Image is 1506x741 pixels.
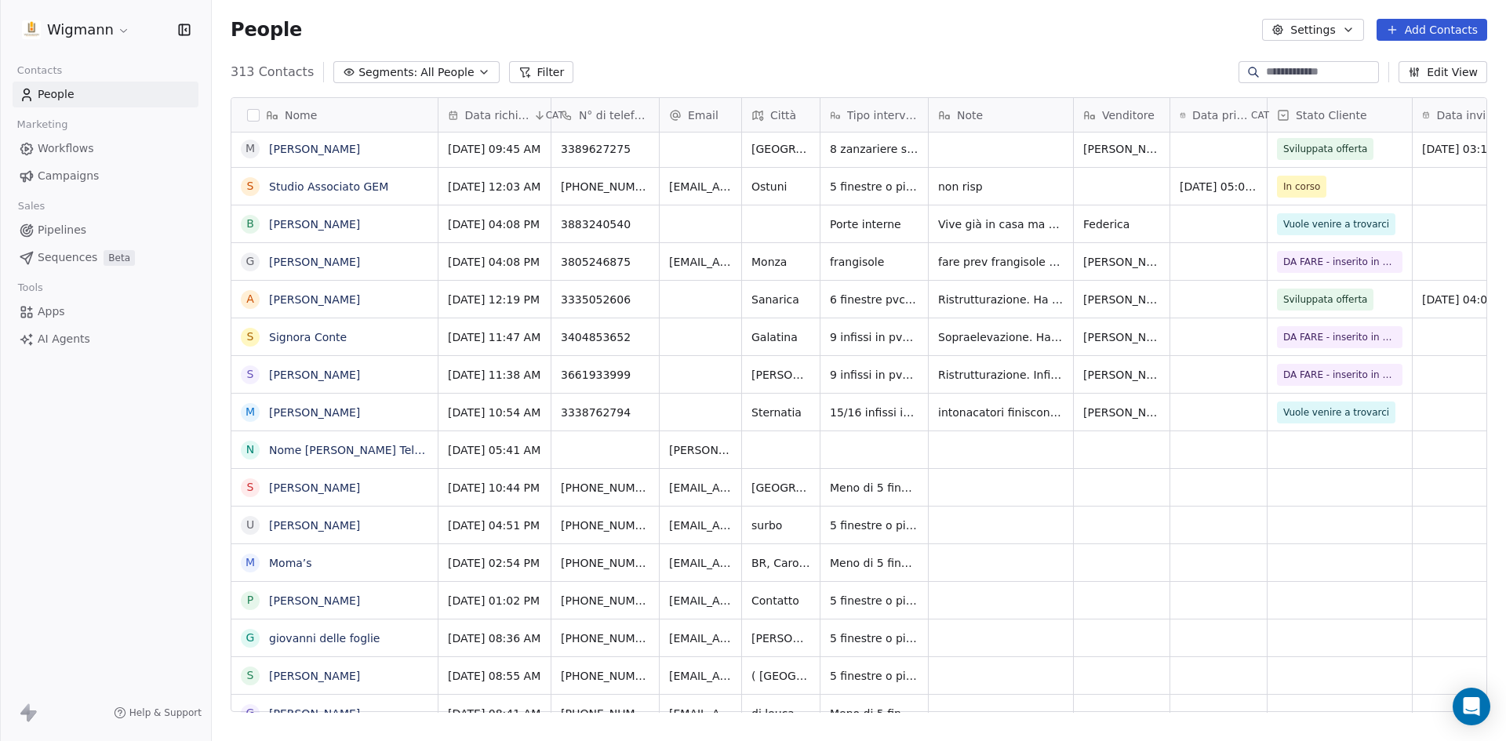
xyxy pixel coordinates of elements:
a: Campaigns [13,163,198,189]
span: CAT [1251,109,1269,122]
a: [PERSON_NAME] [269,707,360,720]
span: DA FARE - inserito in cartella [1283,329,1396,345]
button: Settings [1262,19,1363,41]
span: surbo [751,518,810,533]
span: 3661933999 [561,367,649,383]
div: N [246,441,254,458]
span: In corso [1283,179,1320,194]
span: Meno di 5 finestre [830,480,919,496]
span: Beta [104,250,135,266]
div: Stato Cliente [1268,98,1412,132]
span: [DATE] 09:45 AM [448,141,541,157]
div: g [246,630,255,646]
span: [DATE] 12:03 AM [448,179,541,194]
span: [DATE] 10:44 PM [448,480,541,496]
span: DA FARE - inserito in cartella [1283,367,1396,383]
span: 3404853652 [561,329,649,345]
div: S [247,366,254,383]
a: People [13,82,198,107]
div: G [246,705,255,721]
span: Sviluppata offerta [1283,141,1367,157]
span: 3389627275 [561,141,649,157]
span: Email [688,107,718,123]
a: [PERSON_NAME] [269,143,360,155]
div: M [246,404,255,420]
a: Moma’s [269,557,312,569]
span: 3335052606 [561,292,649,307]
span: Sviluppata offerta [1283,292,1367,307]
a: [PERSON_NAME] [269,406,360,419]
span: Segments: [358,64,417,81]
span: [DATE] 05:41 AM [448,442,541,458]
span: [PERSON_NAME] [1083,405,1160,420]
div: S [247,178,254,194]
span: People [38,86,75,103]
span: [EMAIL_ADDRESS][DOMAIN_NAME] [669,706,732,721]
div: N° di telefono [551,98,659,132]
span: 6 finestre pvc bianco [830,292,919,307]
span: Venditore [1102,107,1155,123]
button: Add Contacts [1377,19,1487,41]
span: [PERSON_NAME] [1083,254,1160,270]
span: di leuca, Morciano [751,706,810,721]
div: U [246,517,254,533]
span: [PHONE_NUMBER] [561,668,649,684]
span: Meno di 5 finestre [830,555,919,571]
span: [EMAIL_ADDRESS][DOMAIN_NAME] [669,668,732,684]
span: Vuole venire a trovarci [1283,405,1389,420]
a: Apps [13,299,198,325]
button: Wigmann [19,16,133,43]
a: [PERSON_NAME] [269,256,360,268]
span: Ristrutturazione. Ha fatto altri preventivi. Comunicato prezzo telefonicamente. [938,292,1064,307]
div: G [246,253,255,270]
span: Apps [38,303,65,320]
div: Email [660,98,741,132]
span: AI Agents [38,331,90,347]
span: 3805246875 [561,254,649,270]
span: [DATE] 08:41 AM [448,706,541,721]
span: [PERSON_NAME] [1083,367,1160,383]
span: Sales [11,194,52,218]
span: All People [420,64,474,81]
span: DA FARE - inserito in cartella [1283,254,1396,270]
span: [PERSON_NAME] [1083,292,1160,307]
span: 3338762794 [561,405,649,420]
span: [PHONE_NUMBER] [561,518,649,533]
span: Wigmann [47,20,114,40]
div: Città [742,98,820,132]
a: AI Agents [13,326,198,352]
a: Help & Support [114,706,202,719]
span: Tools [11,276,49,300]
span: [PHONE_NUMBER] [561,630,649,646]
span: [DATE] 08:36 AM [448,630,541,646]
span: [PERSON_NAME][EMAIL_ADDRESS][DOMAIN_NAME] [669,442,732,458]
span: Ristrutturazione. Infissi in legno già presenti. Deve ancora intestarsi casa. Vorrebbe infissi pe... [938,367,1064,383]
span: Help & Support [129,706,202,719]
a: [PERSON_NAME] [269,293,360,306]
span: Città [770,107,796,123]
div: B [246,216,254,232]
a: [PERSON_NAME] [269,594,360,607]
span: [EMAIL_ADDRESS][PERSON_NAME][DOMAIN_NAME] [669,518,732,533]
span: [PERSON_NAME] [751,630,810,646]
span: [EMAIL_ADDRESS][DOMAIN_NAME] [669,480,732,496]
div: Nome [231,98,438,132]
span: 8 zanzariere su infissi già montati da noi [830,141,919,157]
span: BR, Carovigno [751,555,810,571]
span: [EMAIL_ADDRESS][DOMAIN_NAME] [669,555,732,571]
span: People [231,18,302,42]
a: [PERSON_NAME] [269,519,360,532]
div: Venditore [1074,98,1170,132]
span: N° di telefono [579,107,649,123]
a: [PERSON_NAME] [269,670,360,682]
span: Tipo intervento [847,107,919,123]
span: 9 infissi in pvc o legno all. + 1 portoncino + zanzariere + avvolgibili orienta [830,329,919,345]
div: S [247,329,254,345]
div: Data primo contattoCAT [1170,98,1267,132]
span: Contatto [751,593,810,608]
span: Porte interne [830,216,919,232]
span: [PHONE_NUMBER] [561,593,649,608]
span: [GEOGRAPHIC_DATA] [751,141,810,157]
a: [PERSON_NAME] [269,481,360,494]
span: Marketing [10,113,75,136]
